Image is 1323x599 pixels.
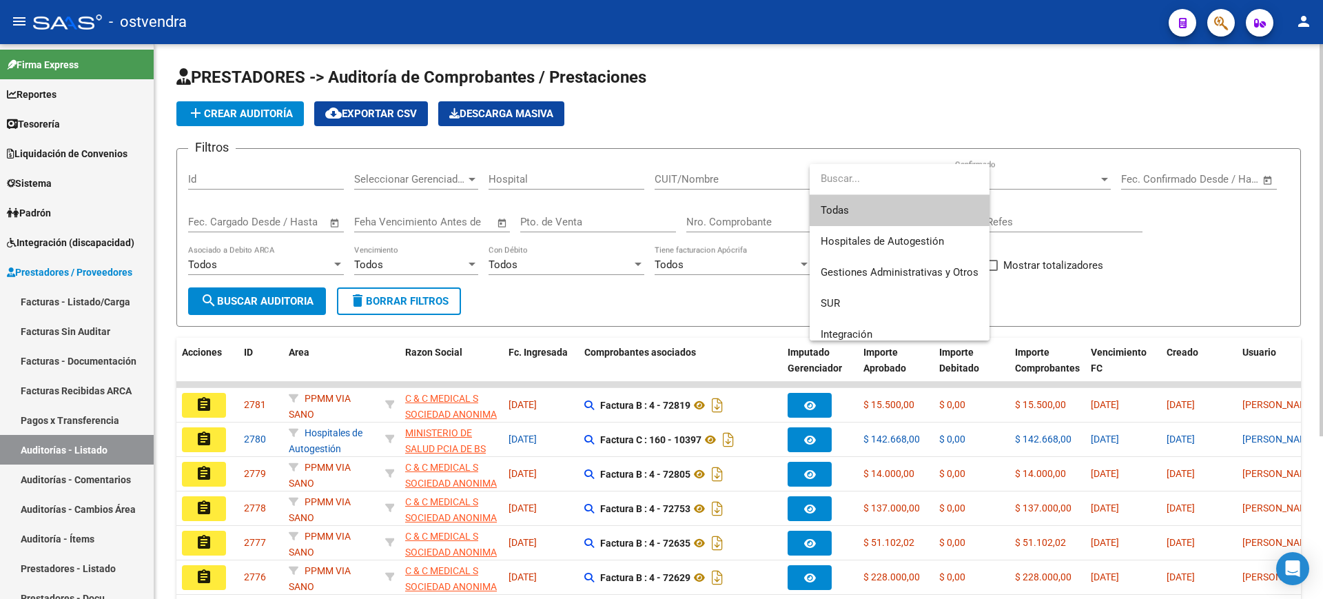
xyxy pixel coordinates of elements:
[810,163,989,194] input: dropdown search
[821,235,944,247] span: Hospitales de Autogestión
[821,297,840,309] span: SUR
[821,328,872,341] span: Integración
[821,266,978,278] span: Gestiones Administrativas y Otros
[1276,552,1309,585] div: Open Intercom Messenger
[821,195,978,226] span: Todas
